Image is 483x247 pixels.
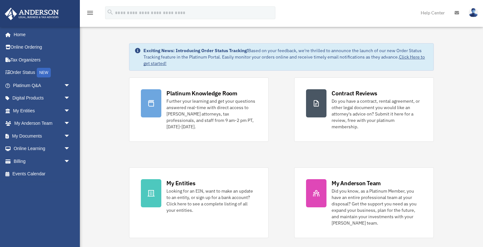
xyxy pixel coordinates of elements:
a: Online Learningarrow_drop_down [4,142,80,155]
a: Contract Reviews Do you have a contract, rental agreement, or other legal document you would like... [294,77,434,142]
span: arrow_drop_down [64,155,77,168]
div: Contract Reviews [332,89,377,97]
div: NEW [37,68,51,77]
div: Platinum Knowledge Room [166,89,237,97]
span: arrow_drop_down [64,117,77,130]
a: My Entities Looking for an EIN, want to make an update to an entity, or sign up for a bank accoun... [129,167,269,238]
a: Billingarrow_drop_down [4,155,80,168]
a: Click Here to get started! [143,54,425,66]
span: arrow_drop_down [64,142,77,155]
span: arrow_drop_down [64,104,77,117]
div: Looking for an EIN, want to make an update to an entity, or sign up for a bank account? Click her... [166,188,257,213]
img: Anderson Advisors Platinum Portal [3,8,61,20]
a: My Anderson Teamarrow_drop_down [4,117,80,130]
img: User Pic [469,8,478,17]
a: My Entitiesarrow_drop_down [4,104,80,117]
i: menu [86,9,94,17]
a: Events Calendar [4,168,80,180]
span: arrow_drop_down [64,130,77,143]
a: Platinum Q&Aarrow_drop_down [4,79,80,92]
a: Digital Productsarrow_drop_down [4,92,80,105]
a: Tax Organizers [4,53,80,66]
div: Further your learning and get your questions answered real-time with direct access to [PERSON_NAM... [166,98,257,130]
div: My Entities [166,179,195,187]
a: My Documentsarrow_drop_down [4,130,80,142]
a: My Anderson Team Did you know, as a Platinum Member, you have an entire professional team at your... [294,167,434,238]
a: Home [4,28,77,41]
strong: Exciting News: Introducing Order Status Tracking! [143,48,248,53]
a: menu [86,11,94,17]
span: arrow_drop_down [64,79,77,92]
div: My Anderson Team [332,179,381,187]
a: Platinum Knowledge Room Further your learning and get your questions answered real-time with dire... [129,77,269,142]
span: arrow_drop_down [64,92,77,105]
a: Online Ordering [4,41,80,54]
div: Based on your feedback, we're thrilled to announce the launch of our new Order Status Tracking fe... [143,47,428,67]
i: search [107,9,114,16]
div: Do you have a contract, rental agreement, or other legal document you would like an attorney's ad... [332,98,422,130]
div: Did you know, as a Platinum Member, you have an entire professional team at your disposal? Get th... [332,188,422,226]
a: Order StatusNEW [4,66,80,79]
